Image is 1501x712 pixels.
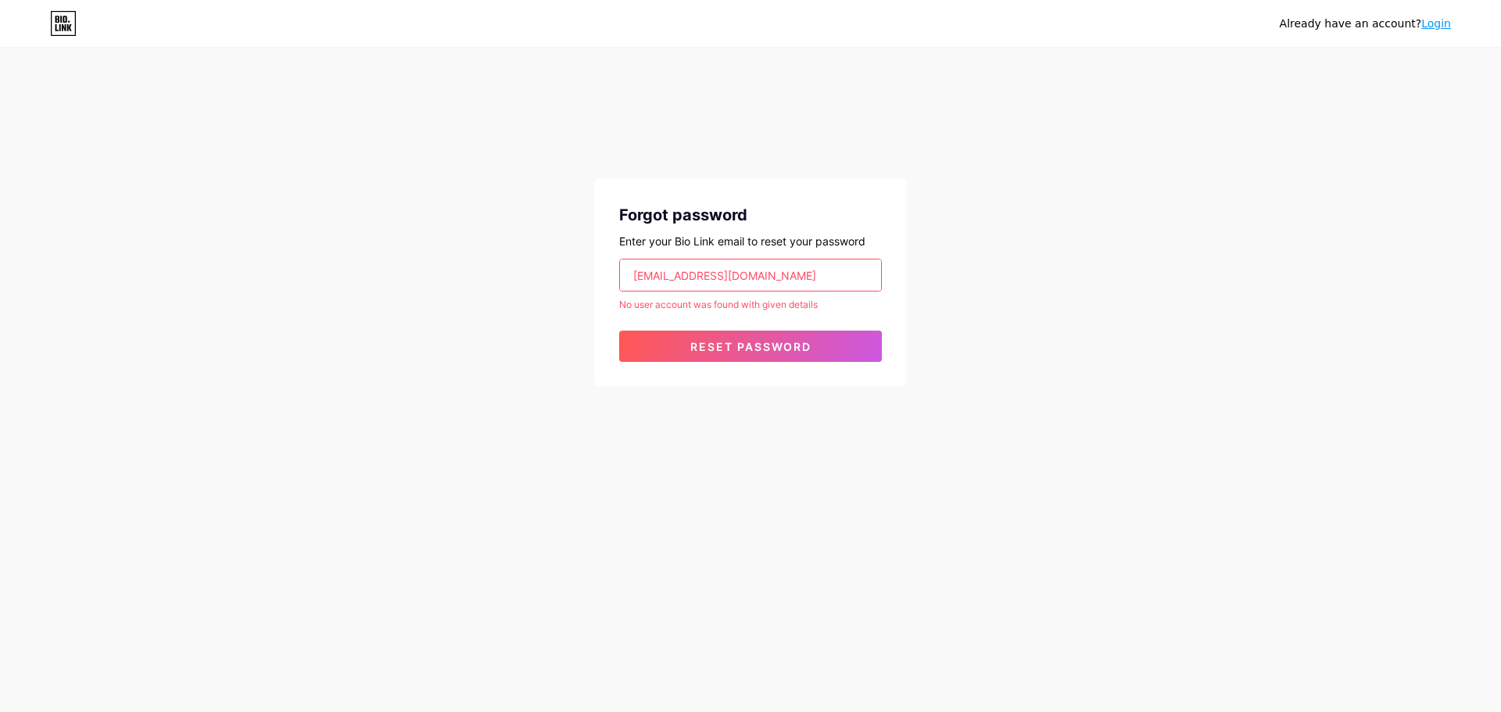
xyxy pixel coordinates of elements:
[1280,16,1451,32] div: Already have an account?
[690,340,811,353] span: Reset password
[619,203,882,227] div: Forgot password
[620,259,881,291] input: Email
[619,331,882,362] button: Reset password
[619,298,882,312] div: No user account was found with given details
[619,233,882,249] div: Enter your Bio Link email to reset your password
[1421,17,1451,30] a: Login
